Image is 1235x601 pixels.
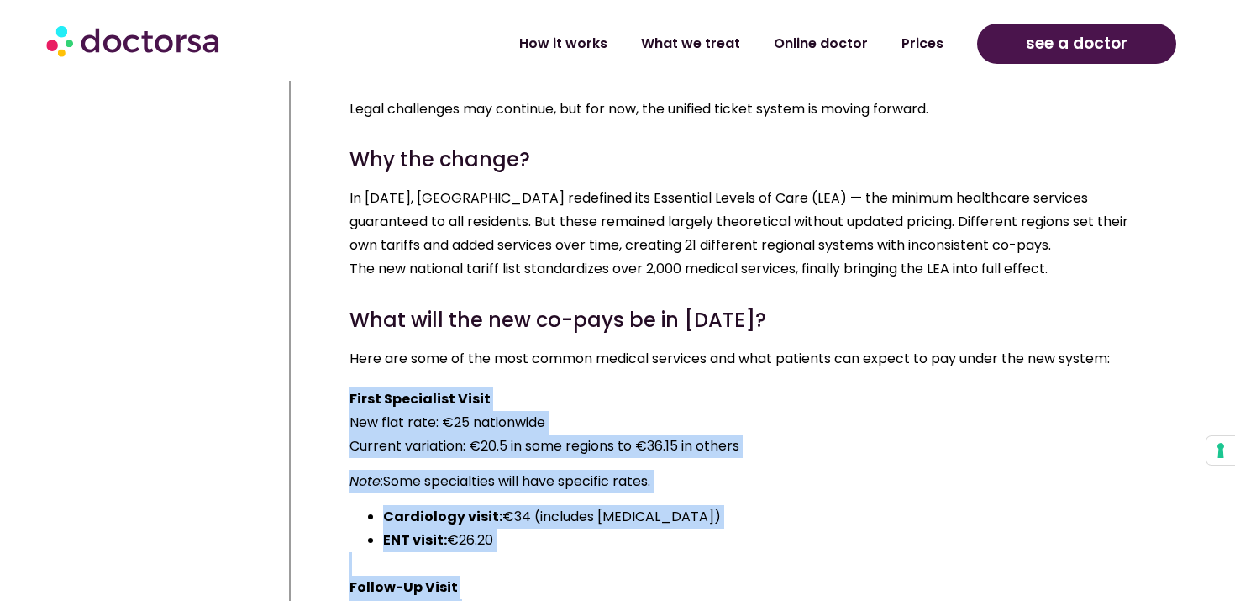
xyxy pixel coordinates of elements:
[349,310,1144,330] h4: What will the new co-pays be in [DATE]?
[885,24,960,63] a: Prices
[349,389,491,409] strong: First Specialist Visit
[349,470,1144,493] p: Some specialties will have specific rates.
[624,24,757,63] a: What we treat
[349,387,1144,458] p: New flat rate: €25 nationwide Current variation: €20.5 in some regions to €36.15 in others
[349,187,1144,281] p: In [DATE], [GEOGRAPHIC_DATA] redefined its Essential Levels of Care (LEA) — the minimum healthcar...
[1206,436,1235,465] button: Your consent preferences for tracking technologies
[349,472,383,491] em: Note:
[757,24,885,63] a: Online doctor
[383,529,1144,552] li: €26.20
[977,24,1176,64] a: see a doctor
[383,507,502,526] strong: Cardiology visit:
[349,98,1144,121] p: Legal challenges may continue, but for now, the unified ticket system is moving forward.
[349,150,1144,170] h4: Why the change?
[383,530,447,550] strong: ENT visit:
[383,505,1144,529] li: €34 (includes [MEDICAL_DATA])
[502,24,624,63] a: How it works
[349,347,1144,371] div: Here are some of the most common medical services and what patients can expect to pay under the n...
[1026,30,1127,57] span: see a doctor
[327,24,960,63] nav: Menu
[349,577,458,597] strong: Follow-Up Visit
